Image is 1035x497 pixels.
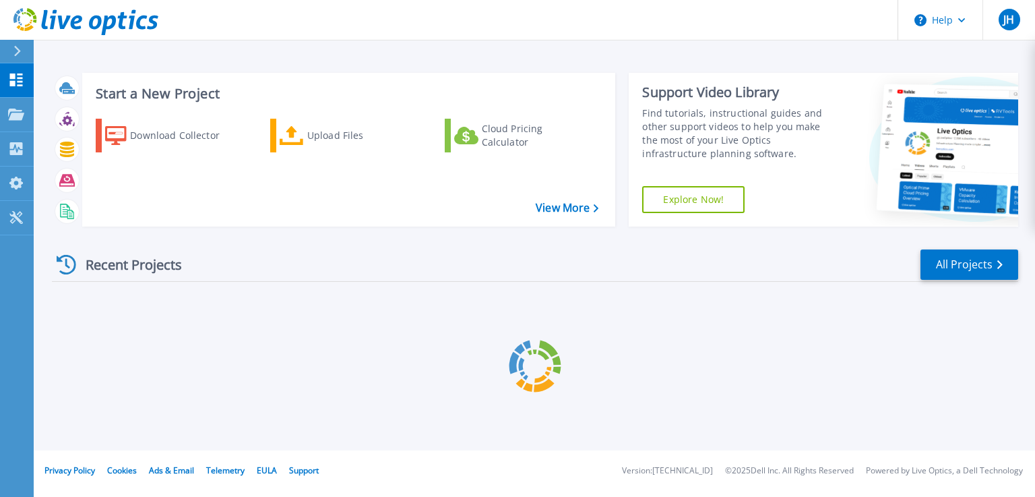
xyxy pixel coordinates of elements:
[270,119,420,152] a: Upload Files
[44,465,95,476] a: Privacy Policy
[642,107,838,160] div: Find tutorials, instructional guides and other support videos to help you make the most of your L...
[622,467,713,475] li: Version: [TECHNICAL_ID]
[257,465,277,476] a: EULA
[289,465,319,476] a: Support
[445,119,595,152] a: Cloud Pricing Calculator
[206,465,245,476] a: Telemetry
[96,86,598,101] h3: Start a New Project
[307,122,415,149] div: Upload Files
[107,465,137,476] a: Cookies
[52,248,200,281] div: Recent Projects
[96,119,246,152] a: Download Collector
[149,465,194,476] a: Ads & Email
[536,202,598,214] a: View More
[725,467,854,475] li: © 2025 Dell Inc. All Rights Reserved
[642,84,838,101] div: Support Video Library
[1003,14,1014,25] span: JH
[130,122,238,149] div: Download Collector
[920,250,1018,280] a: All Projects
[866,467,1023,475] li: Powered by Live Optics, a Dell Technology
[642,186,745,213] a: Explore Now!
[482,122,590,149] div: Cloud Pricing Calculator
